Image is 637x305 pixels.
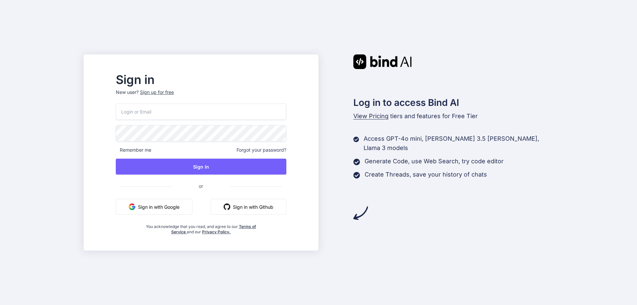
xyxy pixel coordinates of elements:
p: tiers and features for Free Tier [353,112,554,121]
p: Generate Code, use Web Search, try code editor [365,157,504,166]
img: google [129,203,135,210]
span: Remember me [116,147,151,153]
img: github [224,203,230,210]
button: Sign in with Github [211,199,286,215]
span: Forgot your password? [237,147,286,153]
p: New user? [116,89,286,104]
button: Sign in with Google [116,199,192,215]
div: Sign up for free [140,89,174,96]
p: Access GPT-4o mini, [PERSON_NAME] 3.5 [PERSON_NAME], Llama 3 models [364,134,553,153]
span: View Pricing [353,113,389,119]
h2: Log in to access Bind AI [353,96,554,110]
a: Privacy Policy. [202,229,231,234]
button: Sign In [116,159,286,175]
div: You acknowledge that you read, and agree to our and our [144,220,258,235]
h2: Sign in [116,74,286,85]
span: or [172,178,230,194]
p: Create Threads, save your history of chats [365,170,487,179]
img: arrow [353,206,368,220]
a: Terms of Service [171,224,256,234]
img: Bind AI logo [353,54,412,69]
input: Login or Email [116,104,286,120]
